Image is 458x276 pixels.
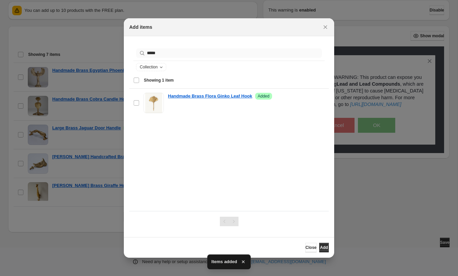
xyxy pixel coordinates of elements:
span: Items added [211,258,237,265]
span: Showing 1 item [144,78,174,83]
button: Add [319,243,329,252]
button: Collection [136,63,166,71]
span: Add [320,245,328,250]
span: Close [305,245,317,250]
button: Close [305,243,317,252]
h2: Add items [129,24,152,30]
a: Handmade Brass Flora Ginko Leaf Hook [168,93,252,100]
span: Added [258,93,270,99]
span: Collection [140,64,158,70]
nav: Pagination [220,217,238,226]
button: Close [321,22,330,32]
